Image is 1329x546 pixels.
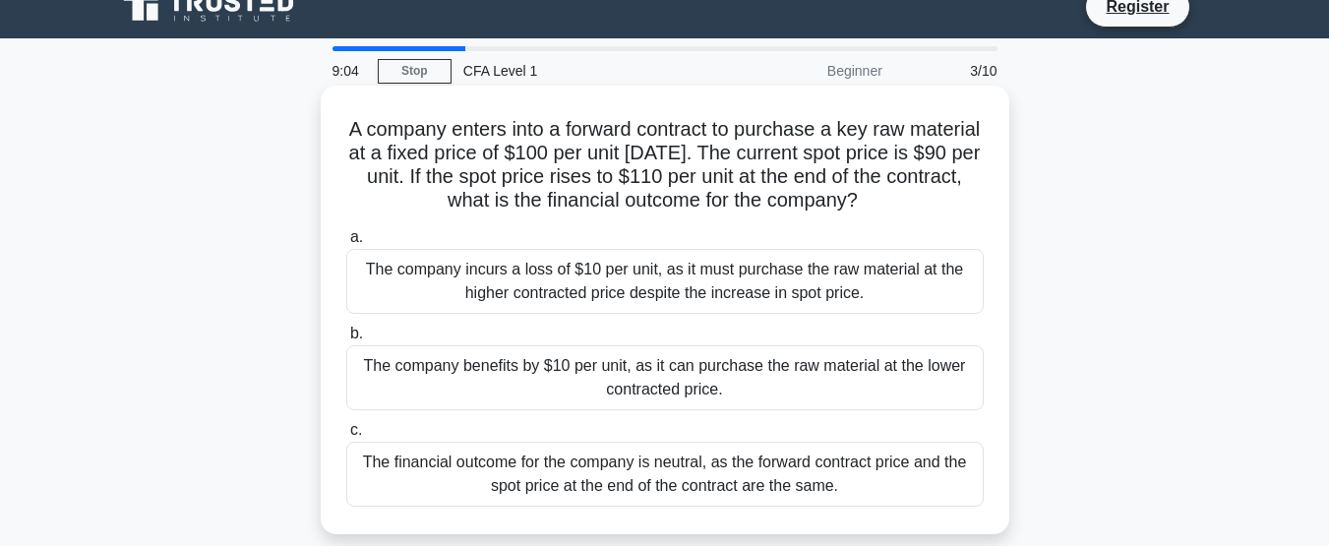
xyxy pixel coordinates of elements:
span: a. [350,228,363,245]
div: 9:04 [321,51,378,91]
div: CFA Level 1 [452,51,722,91]
span: b. [350,325,363,341]
a: Stop [378,59,452,84]
h5: A company enters into a forward contract to purchase a key raw material at a fixed price of $100 ... [344,117,986,213]
div: Beginner [722,51,894,91]
div: 3/10 [894,51,1009,91]
span: c. [350,421,362,438]
div: The financial outcome for the company is neutral, as the forward contract price and the spot pric... [346,442,984,507]
div: The company benefits by $10 per unit, as it can purchase the raw material at the lower contracted... [346,345,984,410]
div: The company incurs a loss of $10 per unit, as it must purchase the raw material at the higher con... [346,249,984,314]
